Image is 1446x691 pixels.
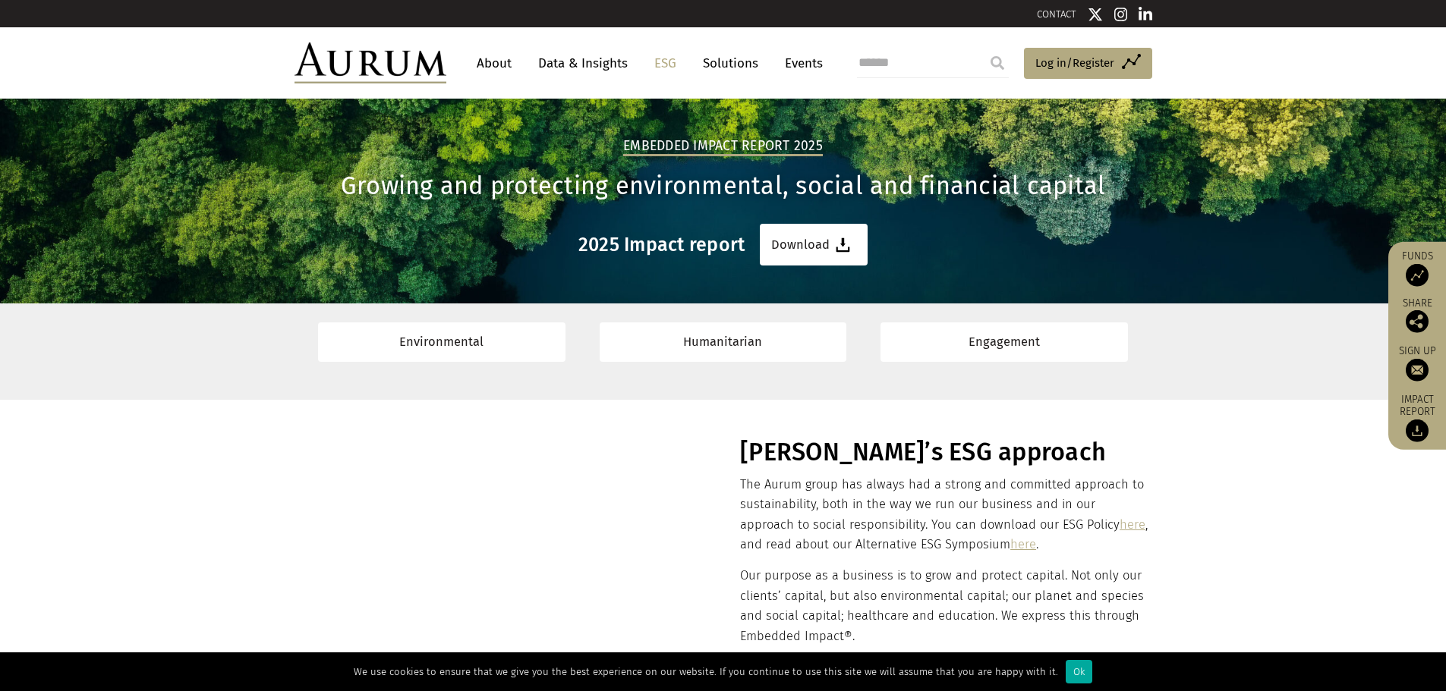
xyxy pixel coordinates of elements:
[1066,660,1092,683] div: Ok
[760,224,868,265] a: Download
[1120,517,1145,532] a: here
[1035,54,1114,72] span: Log in/Register
[1024,48,1152,80] a: Log in/Register
[1088,7,1103,22] img: Twitter icon
[578,234,745,256] h3: 2025 Impact report
[1139,7,1152,22] img: Linkedin icon
[740,566,1148,646] p: Our purpose as a business is to grow and protect capital. Not only our clients’ capital, but also...
[740,438,1148,467] h1: [PERSON_NAME]’s ESG approach
[647,49,684,77] a: ESG
[1396,392,1438,442] a: Impact report
[1396,249,1438,286] a: Funds
[469,49,519,77] a: About
[1037,8,1076,20] a: CONTACT
[531,49,635,77] a: Data & Insights
[1406,358,1429,381] img: Sign up to our newsletter
[1406,309,1429,332] img: Share this post
[1114,7,1128,22] img: Instagram icon
[695,49,766,77] a: Solutions
[740,475,1148,555] p: The Aurum group has always had a strong and committed approach to sustainability, both in the way...
[1406,263,1429,286] img: Access Funds
[295,42,446,83] img: Aurum
[600,322,847,361] a: Humanitarian
[1010,537,1036,551] a: here
[777,49,823,77] a: Events
[881,322,1128,361] a: Engagement
[1396,344,1438,381] a: Sign up
[982,48,1013,78] input: Submit
[1396,297,1438,332] div: Share
[295,171,1152,201] h1: Growing and protecting environmental, social and financial capital
[318,322,565,361] a: Environmental
[623,138,823,156] h2: Embedded Impact report 2025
